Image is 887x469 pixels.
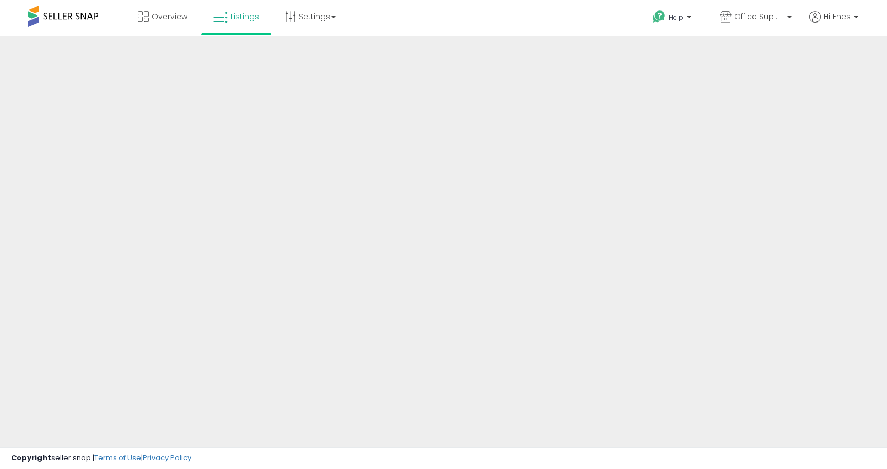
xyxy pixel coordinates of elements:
span: Hi Enes [824,11,851,22]
span: Help [669,13,684,22]
a: Help [644,2,702,36]
a: Privacy Policy [143,452,191,463]
strong: Copyright [11,452,51,463]
a: Terms of Use [94,452,141,463]
span: Listings [230,11,259,22]
span: Office Suppliers [734,11,784,22]
i: Get Help [652,10,666,24]
div: seller snap | | [11,453,191,463]
span: Overview [152,11,187,22]
a: Hi Enes [809,11,858,36]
